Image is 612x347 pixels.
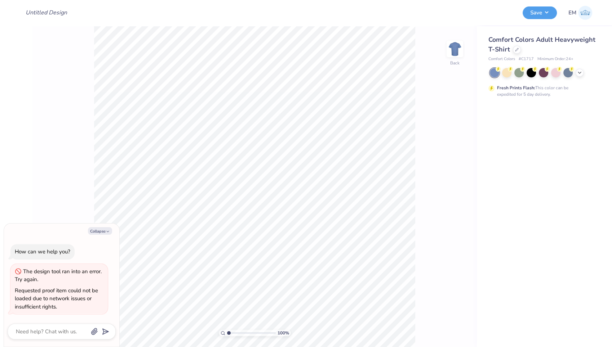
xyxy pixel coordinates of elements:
[20,5,73,20] input: Untitled Design
[15,248,70,255] div: How can we help you?
[578,6,592,20] img: Erin Mickan
[497,85,586,98] div: This color can be expedited for 5 day delivery.
[523,6,557,19] button: Save
[448,42,462,56] img: Back
[488,35,595,54] span: Comfort Colors Adult Heavyweight T-Shirt
[568,6,592,20] a: EM
[568,9,576,17] span: EM
[488,56,515,62] span: Comfort Colors
[278,330,289,336] span: 100 %
[519,56,534,62] span: # C1717
[88,227,112,235] button: Collapse
[497,85,535,91] strong: Fresh Prints Flash:
[537,56,573,62] span: Minimum Order: 24 +
[15,268,102,283] div: The design tool ran into an error. Try again.
[15,287,98,310] div: Requested proof item could not be loaded due to network issues or insufficient rights.
[450,60,460,66] div: Back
